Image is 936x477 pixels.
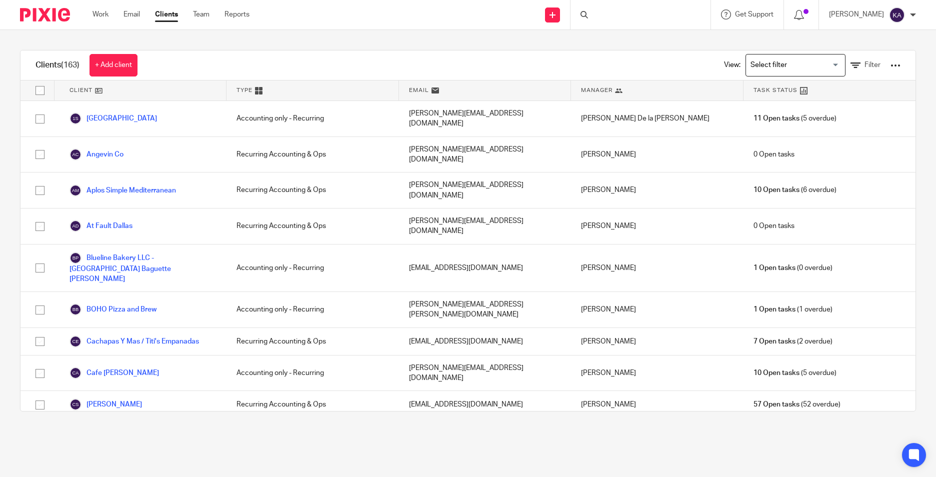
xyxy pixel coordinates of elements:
[69,303,156,315] a: BOHO Pizza and Brew
[399,292,571,327] div: [PERSON_NAME][EMAIL_ADDRESS][PERSON_NAME][DOMAIN_NAME]
[226,292,398,327] div: Accounting only - Recurring
[69,252,81,264] img: svg%3E
[571,292,743,327] div: [PERSON_NAME]
[753,399,799,409] span: 57 Open tasks
[753,221,794,231] span: 0 Open tasks
[69,335,199,347] a: Cachapas Y Mas / Titi's Empanadas
[226,328,398,355] div: Recurring Accounting & Ops
[226,101,398,136] div: Accounting only - Recurring
[399,244,571,292] div: [EMAIL_ADDRESS][DOMAIN_NAME]
[69,303,81,315] img: svg%3E
[753,185,799,195] span: 10 Open tasks
[399,391,571,418] div: [EMAIL_ADDRESS][DOMAIN_NAME]
[224,9,249,19] a: Reports
[236,86,252,94] span: Type
[155,9,178,19] a: Clients
[753,336,795,346] span: 7 Open tasks
[226,208,398,244] div: Recurring Accounting & Ops
[399,172,571,208] div: [PERSON_NAME][EMAIL_ADDRESS][DOMAIN_NAME]
[69,335,81,347] img: svg%3E
[753,86,797,94] span: Task Status
[226,355,398,391] div: Accounting only - Recurring
[571,101,743,136] div: [PERSON_NAME] De la [PERSON_NAME]
[753,304,795,314] span: 1 Open tasks
[829,9,884,19] p: [PERSON_NAME]
[753,263,832,273] span: (0 overdue)
[69,367,159,379] a: Cafe [PERSON_NAME]
[753,336,832,346] span: (2 overdue)
[69,112,81,124] img: svg%3E
[20,8,70,21] img: Pixie
[69,398,81,410] img: svg%3E
[753,185,836,195] span: (6 overdue)
[89,54,137,76] a: + Add client
[571,172,743,208] div: [PERSON_NAME]
[409,86,429,94] span: Email
[69,184,81,196] img: svg%3E
[864,61,880,68] span: Filter
[735,11,773,18] span: Get Support
[61,61,79,69] span: (163)
[571,137,743,172] div: [PERSON_NAME]
[69,148,123,160] a: Angevin Co
[226,244,398,292] div: Accounting only - Recurring
[69,252,216,284] a: Blueline Bakery LLC - [GEOGRAPHIC_DATA] Baguette [PERSON_NAME]
[69,398,142,410] a: [PERSON_NAME]
[69,220,81,232] img: svg%3E
[571,391,743,418] div: [PERSON_NAME]
[92,9,108,19] a: Work
[753,368,836,378] span: (5 overdue)
[753,113,836,123] span: (5 overdue)
[69,86,92,94] span: Client
[69,367,81,379] img: svg%3E
[226,172,398,208] div: Recurring Accounting & Ops
[399,101,571,136] div: [PERSON_NAME][EMAIL_ADDRESS][DOMAIN_NAME]
[69,184,176,196] a: Aplos Simple Mediterranean
[399,137,571,172] div: [PERSON_NAME][EMAIL_ADDRESS][DOMAIN_NAME]
[571,328,743,355] div: [PERSON_NAME]
[571,244,743,292] div: [PERSON_NAME]
[571,355,743,391] div: [PERSON_NAME]
[226,137,398,172] div: Recurring Accounting & Ops
[399,355,571,391] div: [PERSON_NAME][EMAIL_ADDRESS][DOMAIN_NAME]
[571,208,743,244] div: [PERSON_NAME]
[709,50,900,80] div: View:
[745,54,845,76] div: Search for option
[69,220,132,232] a: At Fault Dallas
[193,9,209,19] a: Team
[753,368,799,378] span: 10 Open tasks
[69,148,81,160] img: svg%3E
[753,113,799,123] span: 11 Open tasks
[399,208,571,244] div: [PERSON_NAME][EMAIL_ADDRESS][DOMAIN_NAME]
[226,391,398,418] div: Recurring Accounting & Ops
[747,56,839,74] input: Search for option
[753,149,794,159] span: 0 Open tasks
[753,263,795,273] span: 1 Open tasks
[753,399,840,409] span: (52 overdue)
[35,60,79,70] h1: Clients
[753,304,832,314] span: (1 overdue)
[581,86,612,94] span: Manager
[69,112,157,124] a: [GEOGRAPHIC_DATA]
[30,81,49,100] input: Select all
[123,9,140,19] a: Email
[399,328,571,355] div: [EMAIL_ADDRESS][DOMAIN_NAME]
[889,7,905,23] img: svg%3E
